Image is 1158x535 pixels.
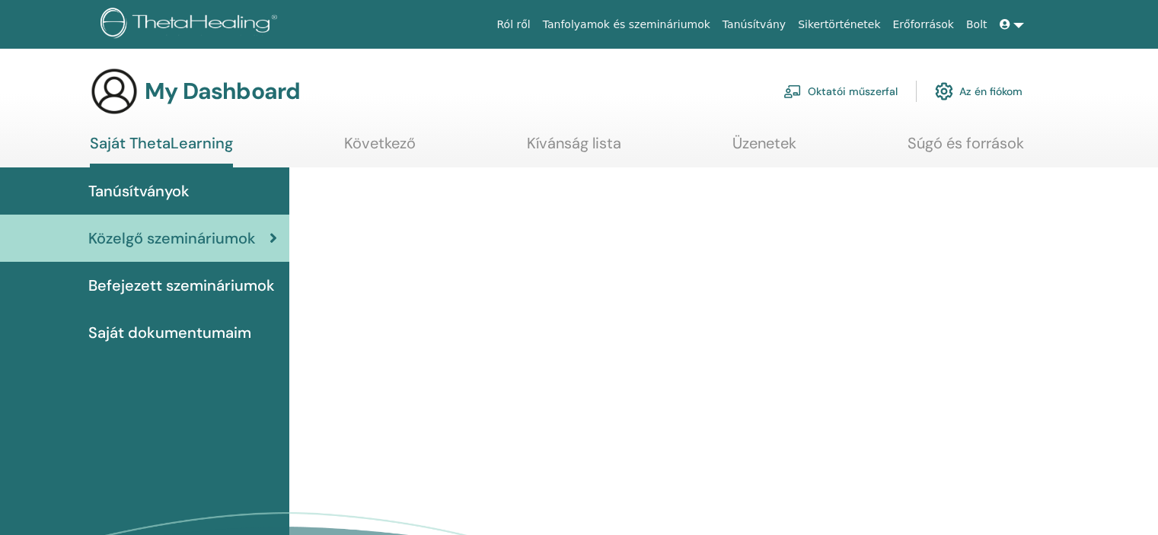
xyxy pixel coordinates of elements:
img: chalkboard-teacher.svg [783,84,802,98]
a: Saját ThetaLearning [90,134,233,167]
a: Oktatói műszerfal [783,75,898,108]
h3: My Dashboard [145,78,300,105]
a: Következő [344,134,416,164]
span: Tanúsítványok [88,180,190,202]
a: Sikertörténetek [792,11,886,39]
a: Tanúsítvány [716,11,792,39]
span: Befejezett szemináriumok [88,274,275,297]
img: logo.png [100,8,282,42]
a: Bolt [960,11,994,39]
a: Erőforrások [887,11,960,39]
span: Saját dokumentumaim [88,321,251,344]
a: Tanfolyamok és szemináriumok [537,11,716,39]
a: Az én fiókom [935,75,1022,108]
img: generic-user-icon.jpg [90,67,139,116]
a: Súgó és források [908,134,1024,164]
a: Kívánság lista [527,134,621,164]
a: Üzenetek [732,134,796,164]
img: cog.svg [935,78,953,104]
a: Ról ről [491,11,537,39]
span: Közelgő szemináriumok [88,227,256,250]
